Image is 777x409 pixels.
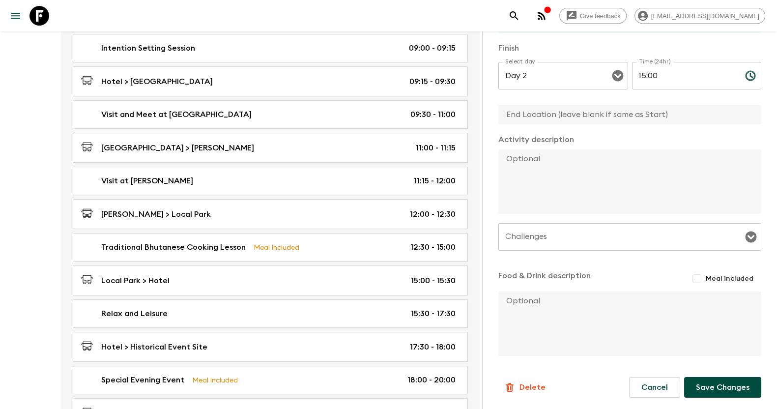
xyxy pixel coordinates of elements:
[73,34,468,62] a: Intention Setting Session09:00 - 09:15
[73,66,468,96] a: Hotel > [GEOGRAPHIC_DATA]09:15 - 09:30
[101,308,168,320] p: Relax and Leisure
[741,66,760,86] button: Choose time, selected time is 3:00 PM
[634,8,765,24] div: [EMAIL_ADDRESS][DOMAIN_NAME]
[73,133,468,163] a: [GEOGRAPHIC_DATA] > [PERSON_NAME]11:00 - 11:15
[632,62,737,89] input: hh:mm
[73,366,468,394] a: Special Evening EventMeal Included18:00 - 20:00
[407,374,456,386] p: 18:00 - 20:00
[498,270,591,288] p: Food & Drink description
[73,167,468,195] a: Visit at [PERSON_NAME]11:15 - 12:00
[101,142,254,154] p: [GEOGRAPHIC_DATA] > [PERSON_NAME]
[101,374,184,386] p: Special Evening Event
[611,69,625,83] button: Open
[73,265,468,295] a: Local Park > Hotel15:00 - 15:30
[684,377,761,398] button: Save Changes
[101,109,252,120] p: Visit and Meet at [GEOGRAPHIC_DATA]
[505,58,535,66] label: Select day
[504,6,524,26] button: search adventures
[646,12,765,20] span: [EMAIL_ADDRESS][DOMAIN_NAME]
[101,241,246,253] p: Traditional Bhutanese Cooking Lesson
[416,142,456,154] p: 11:00 - 11:15
[101,175,193,187] p: Visit at [PERSON_NAME]
[744,230,758,244] button: Open
[519,381,546,393] p: Delete
[101,208,211,220] p: [PERSON_NAME] > Local Park
[409,76,456,88] p: 09:15 - 09:30
[254,242,299,253] p: Meal Included
[73,299,468,328] a: Relax and Leisure15:30 - 17:30
[414,175,456,187] p: 11:15 - 12:00
[498,105,753,124] input: End Location (leave blank if same as Start)
[498,134,761,146] p: Activity description
[410,341,456,353] p: 17:30 - 18:00
[411,275,456,287] p: 15:00 - 15:30
[706,274,753,284] span: Meal included
[6,6,26,26] button: menu
[101,341,207,353] p: Hotel > Historical Event Site
[73,332,468,362] a: Hotel > Historical Event Site17:30 - 18:00
[101,76,213,88] p: Hotel > [GEOGRAPHIC_DATA]
[498,378,551,397] button: Delete
[559,8,627,24] a: Give feedback
[101,275,170,287] p: Local Park > Hotel
[575,12,626,20] span: Give feedback
[411,308,456,320] p: 15:30 - 17:30
[73,233,468,262] a: Traditional Bhutanese Cooking LessonMeal Included12:30 - 15:00
[629,377,680,398] button: Cancel
[410,109,456,120] p: 09:30 - 11:00
[410,241,456,253] p: 12:30 - 15:00
[498,42,761,54] p: Finish
[410,208,456,220] p: 12:00 - 12:30
[73,199,468,229] a: [PERSON_NAME] > Local Park12:00 - 12:30
[639,58,671,66] label: Time (24hr)
[409,42,456,54] p: 09:00 - 09:15
[73,100,468,129] a: Visit and Meet at [GEOGRAPHIC_DATA]09:30 - 11:00
[192,375,238,385] p: Meal Included
[101,42,195,54] p: Intention Setting Session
